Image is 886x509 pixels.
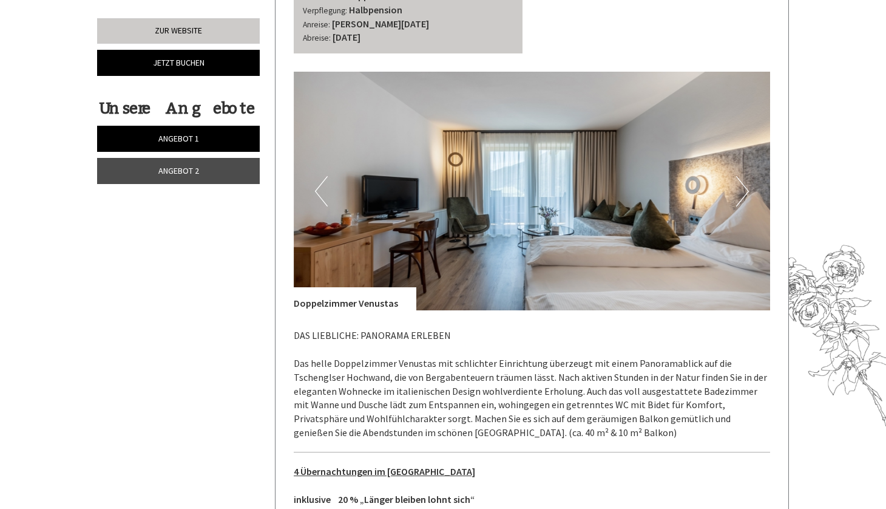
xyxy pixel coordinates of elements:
[294,72,771,310] img: image
[294,287,416,310] div: Doppelzimmer Venustas
[333,31,360,43] b: [DATE]
[97,18,260,44] a: Zur Website
[303,19,330,30] small: Anreise:
[315,176,328,207] button: Previous
[294,329,771,440] p: DAS LIEBLICHE: PANORAMA ERLEBEN Das helle Doppelzimmer Venustas mit schlichter Einrichtung überze...
[97,97,256,120] div: Unsere Angebote
[158,165,199,176] span: Angebot 2
[332,18,429,30] b: [PERSON_NAME][DATE]
[294,465,475,477] u: 4 Übernachtungen im [GEOGRAPHIC_DATA]
[303,33,331,43] small: Abreise:
[303,5,347,16] small: Verpflegung:
[736,176,749,207] button: Next
[158,133,199,144] span: Angebot 1
[349,4,402,16] b: Halbpension
[97,50,260,76] a: Jetzt buchen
